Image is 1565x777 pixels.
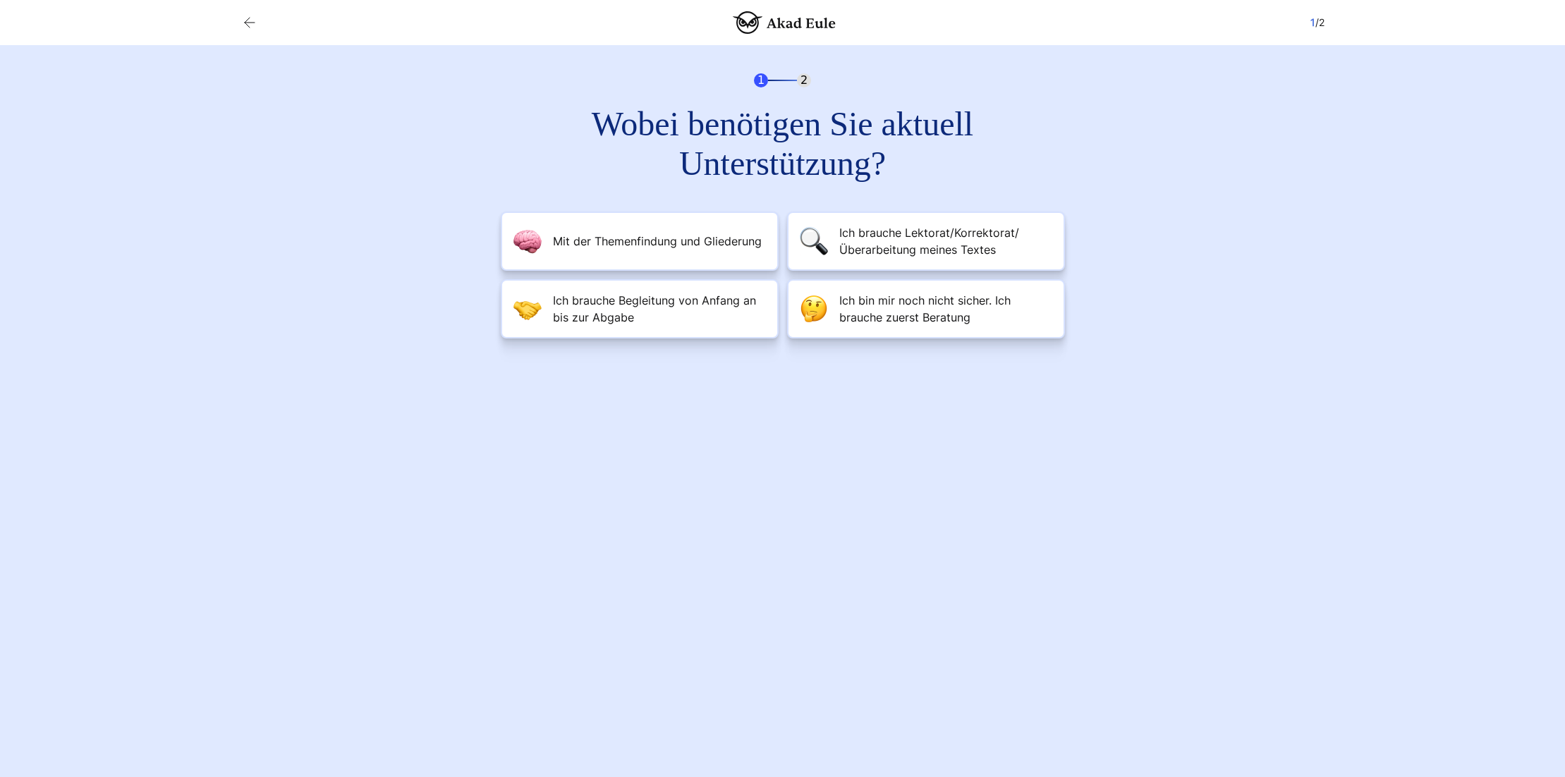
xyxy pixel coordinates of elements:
[733,11,836,34] img: logo
[1310,14,1325,31] div: /
[797,73,811,87] span: 2
[839,224,1052,258] span: Ich brauche Lektorat/Korrektorat/Überarbeitung meines Textes
[839,292,1052,326] span: Ich bin mir noch nicht sicher. Ich brauche zuerst Beratung
[754,73,768,87] span: 1
[553,292,766,326] span: Ich brauche Begleitung von Anfang an bis zur Abgabe
[1319,16,1325,28] span: 2
[1310,16,1315,28] span: 1
[553,233,762,250] span: Mit der Themenfindung und Gliederung
[529,104,1037,183] h2: Wobei benötigen Sie aktuell Unterstützung?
